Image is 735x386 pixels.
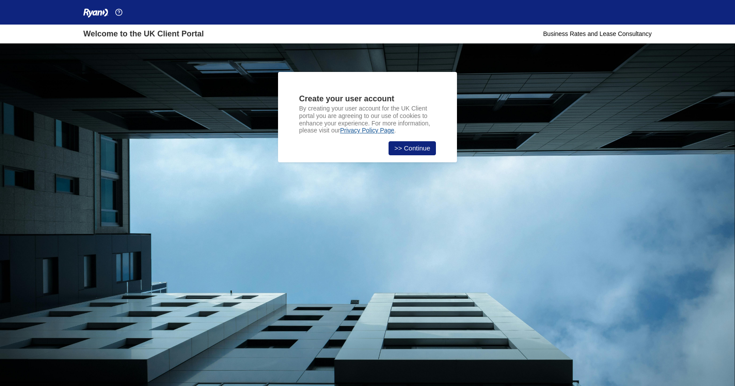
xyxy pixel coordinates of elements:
[299,105,436,134] p: By creating your user account for the UK Client portal you are agreeing to our use of cookies to ...
[543,29,652,39] div: Business Rates and Lease Consultancy
[299,93,436,105] div: Create your user account
[83,28,204,40] div: Welcome to the UK Client Portal
[115,9,122,16] img: Help
[389,141,436,155] a: >> Continue
[340,127,394,134] a: Privacy Policy Page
